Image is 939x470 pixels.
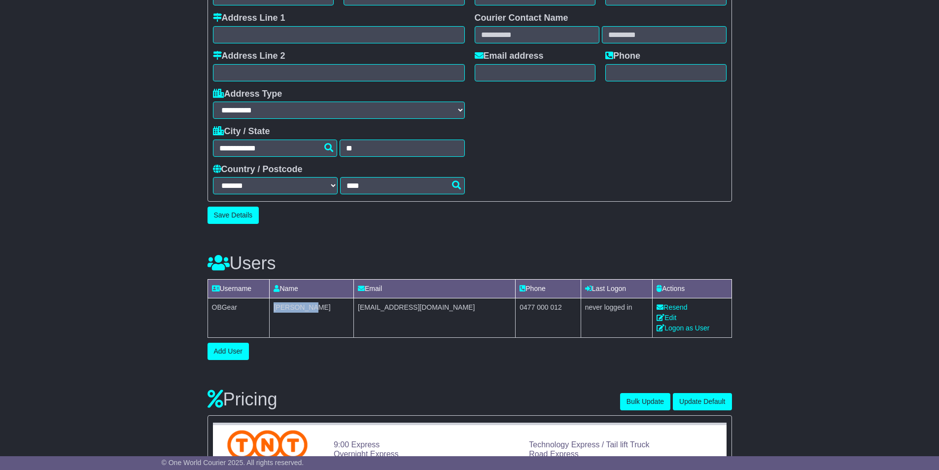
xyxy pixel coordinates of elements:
[516,279,581,298] td: Phone
[162,459,304,467] span: © One World Courier 2025. All rights reserved.
[657,324,709,332] a: Logon as User
[605,51,640,62] label: Phone
[354,279,516,298] td: Email
[213,164,303,175] label: Country / Postcode
[354,298,516,337] td: [EMAIL_ADDRESS][DOMAIN_NAME]
[208,253,732,273] h3: Users
[334,450,399,458] a: Overnight Express
[657,314,676,322] a: Edit
[270,279,354,298] td: Name
[213,126,270,137] label: City / State
[208,390,620,409] h3: Pricing
[475,51,544,62] label: Email address
[208,343,249,360] button: Add User
[673,393,731,410] button: Update Default
[620,393,670,410] button: Bulk Update
[227,430,308,460] img: TNT Domestic
[213,51,285,62] label: Address Line 2
[208,298,270,337] td: OBGear
[657,303,687,311] a: Resend
[213,89,282,100] label: Address Type
[208,207,259,224] button: Save Details
[270,298,354,337] td: [PERSON_NAME]
[529,440,649,449] a: Technology Express / Tail lift Truck
[475,13,568,24] label: Courier Contact Name
[581,298,653,337] td: never logged in
[653,279,731,298] td: Actions
[581,279,653,298] td: Last Logon
[213,13,285,24] label: Address Line 1
[208,279,270,298] td: Username
[334,440,380,449] a: 9:00 Express
[529,450,579,458] a: Road Express
[516,298,581,337] td: 0477 000 012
